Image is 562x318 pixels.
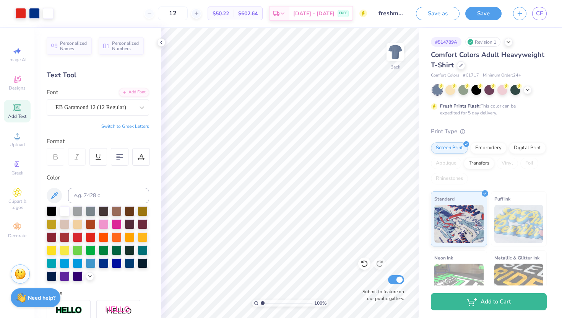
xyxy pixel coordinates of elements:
span: Comfort Colors [431,72,459,79]
span: Standard [434,195,455,203]
img: Metallic & Glitter Ink [494,264,544,302]
div: Transfers [464,158,494,169]
div: Add Font [119,88,149,97]
div: Back [390,64,400,70]
span: Minimum Order: 24 + [483,72,521,79]
button: Switch to Greek Letters [101,123,149,129]
span: Comfort Colors Adult Heavyweight T-Shirt [431,50,544,70]
strong: Need help? [28,294,55,302]
div: Applique [431,158,461,169]
div: Foil [520,158,538,169]
img: Neon Ink [434,264,484,302]
span: Metallic & Glitter Ink [494,254,539,262]
div: Text Tool [47,70,149,80]
label: Font [47,88,58,97]
input: – – [158,7,188,20]
div: Revision 1 [465,37,500,47]
div: Screen Print [431,142,468,154]
span: Designs [9,85,26,91]
span: Greek [11,170,23,176]
div: Rhinestones [431,173,468,184]
div: Vinyl [497,158,518,169]
div: # 514789A [431,37,461,47]
input: Untitled Design [373,6,410,21]
button: Save as [416,7,460,20]
div: Color [47,173,149,182]
span: [DATE] - [DATE] [293,10,335,18]
span: Personalized Numbers [112,41,139,51]
span: Image AI [8,57,26,63]
span: Personalized Names [60,41,87,51]
img: Stroke [55,306,82,315]
div: Print Type [431,127,547,136]
img: Shadow [105,306,132,315]
span: $50.22 [213,10,229,18]
span: CF [536,9,543,18]
span: $602.64 [238,10,258,18]
div: This color can be expedited for 5 day delivery. [440,103,534,116]
span: Decorate [8,233,26,239]
span: # C1717 [463,72,479,79]
span: Upload [10,142,25,148]
span: FREE [339,11,347,16]
div: Format [47,137,150,146]
div: Styles [47,289,149,298]
span: Clipart & logos [4,198,31,210]
button: Save [465,7,502,20]
img: Standard [434,205,484,243]
span: Add Text [8,113,26,119]
img: Puff Ink [494,205,544,243]
div: Embroidery [470,142,507,154]
span: Neon Ink [434,254,453,262]
button: Add to Cart [431,293,547,310]
label: Submit to feature on our public gallery. [358,288,404,302]
span: 100 % [314,300,326,307]
img: Back [388,44,403,60]
input: e.g. 7428 c [68,188,149,203]
span: Puff Ink [494,195,510,203]
a: CF [532,7,547,20]
strong: Fresh Prints Flash: [440,103,481,109]
div: Digital Print [509,142,546,154]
